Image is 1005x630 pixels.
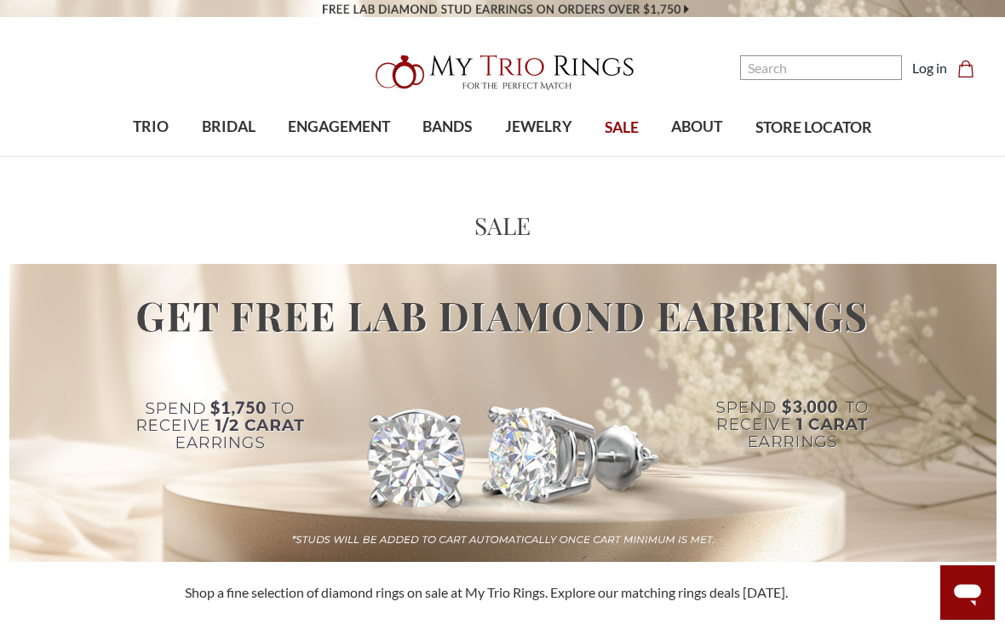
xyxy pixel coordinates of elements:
[589,100,655,156] a: SALE
[202,116,256,138] span: BRIDAL
[655,100,738,155] a: ABOUT
[505,116,572,138] span: JEWELRY
[439,155,456,157] button: submenu toggle
[330,155,347,157] button: submenu toggle
[474,208,531,243] h1: SALE
[688,155,705,157] button: submenu toggle
[291,45,714,100] a: My Trio Rings
[957,58,985,78] a: Cart with 0 items
[142,155,159,157] button: submenu toggle
[272,100,406,155] a: ENGAGEMENT
[740,55,902,80] input: Search
[489,100,589,155] a: JEWELRY
[912,58,947,78] a: Log in
[406,100,488,155] a: BANDS
[755,117,872,139] span: STORE LOCATOR
[117,100,185,155] a: TRIO
[671,116,722,138] span: ABOUT
[288,116,390,138] span: ENGAGEMENT
[957,60,974,77] svg: cart.cart_preview
[133,116,169,138] span: TRIO
[185,100,271,155] a: BRIDAL
[366,45,639,100] img: My Trio Rings
[530,155,547,157] button: submenu toggle
[220,155,237,157] button: submenu toggle
[175,582,831,603] div: Shop a fine selection of diamond rings on sale at My Trio Rings. Explore our matching rings deals...
[739,100,888,156] a: STORE LOCATOR
[605,117,639,139] span: SALE
[422,116,472,138] span: BANDS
